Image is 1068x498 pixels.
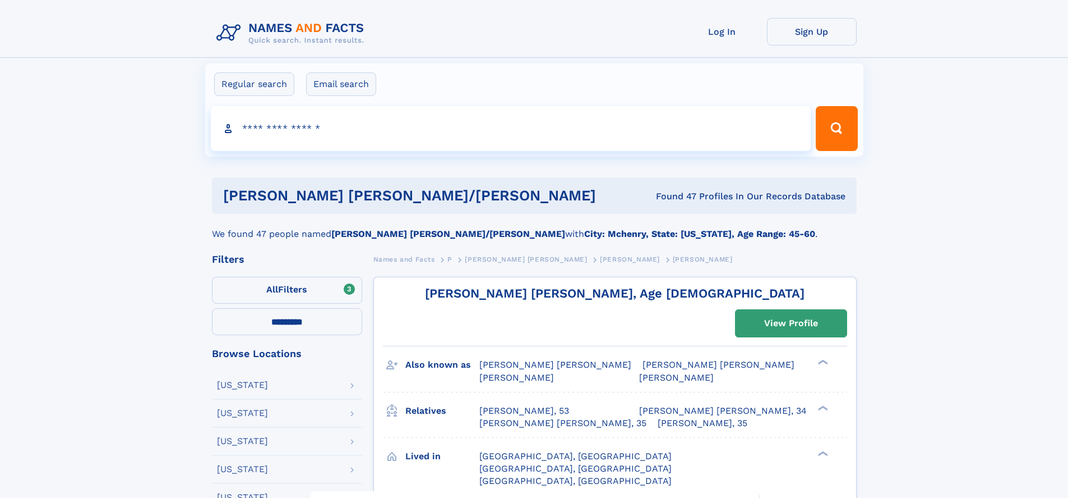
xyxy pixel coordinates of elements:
[600,255,660,263] span: [PERSON_NAME]
[266,284,278,295] span: All
[212,277,362,304] label: Filters
[767,18,857,45] a: Sign Up
[584,229,815,239] b: City: Mchenry, State: [US_STATE], Age Range: 45-60
[405,355,479,374] h3: Also known as
[447,255,452,263] span: P
[677,18,767,45] a: Log In
[212,214,857,241] div: We found 47 people named with .
[673,255,733,263] span: [PERSON_NAME]
[600,252,660,266] a: [PERSON_NAME]
[331,229,565,239] b: [PERSON_NAME] [PERSON_NAME]/[PERSON_NAME]
[479,372,554,383] span: [PERSON_NAME]
[425,286,805,300] a: [PERSON_NAME] [PERSON_NAME], Age [DEMOGRAPHIC_DATA]
[212,349,362,359] div: Browse Locations
[211,106,811,151] input: search input
[405,401,479,421] h3: Relatives
[405,447,479,466] h3: Lived in
[815,404,829,412] div: ❯
[736,310,847,337] a: View Profile
[217,409,268,418] div: [US_STATE]
[214,72,294,96] label: Regular search
[479,451,672,462] span: [GEOGRAPHIC_DATA], [GEOGRAPHIC_DATA]
[639,372,714,383] span: [PERSON_NAME]
[479,405,569,417] a: [PERSON_NAME], 53
[212,18,373,48] img: Logo Names and Facts
[306,72,376,96] label: Email search
[642,359,794,370] span: [PERSON_NAME] [PERSON_NAME]
[465,252,587,266] a: [PERSON_NAME] [PERSON_NAME]
[639,405,807,417] a: [PERSON_NAME] [PERSON_NAME], 34
[447,252,452,266] a: P
[479,463,672,474] span: [GEOGRAPHIC_DATA], [GEOGRAPHIC_DATA]
[217,437,268,446] div: [US_STATE]
[479,476,672,486] span: [GEOGRAPHIC_DATA], [GEOGRAPHIC_DATA]
[764,310,818,336] div: View Profile
[217,465,268,474] div: [US_STATE]
[465,255,587,263] span: [PERSON_NAME] [PERSON_NAME]
[212,254,362,264] div: Filters
[626,190,845,203] div: Found 47 Profiles In Our Records Database
[217,381,268,390] div: [US_STATE]
[658,417,747,430] a: [PERSON_NAME], 35
[479,359,631,370] span: [PERSON_NAME] [PERSON_NAME]
[816,106,857,151] button: Search Button
[223,189,626,203] h1: [PERSON_NAME] [PERSON_NAME]/[PERSON_NAME]
[373,252,435,266] a: Names and Facts
[815,359,829,366] div: ❯
[815,450,829,457] div: ❯
[479,417,646,430] a: [PERSON_NAME] [PERSON_NAME], 35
